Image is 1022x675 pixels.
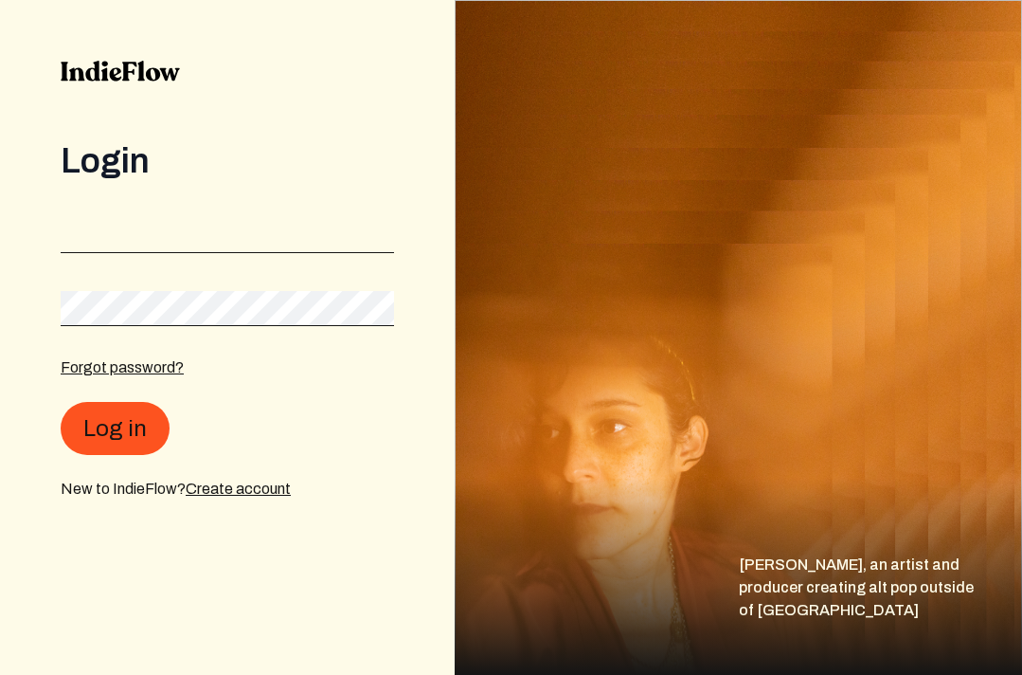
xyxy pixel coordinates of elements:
[186,481,291,497] a: Create account
[61,359,184,375] a: Forgot password?
[61,61,180,82] img: indieflow-logo-black.svg
[61,142,394,180] div: Login
[61,478,394,501] div: New to IndieFlow?
[61,402,170,455] button: Log in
